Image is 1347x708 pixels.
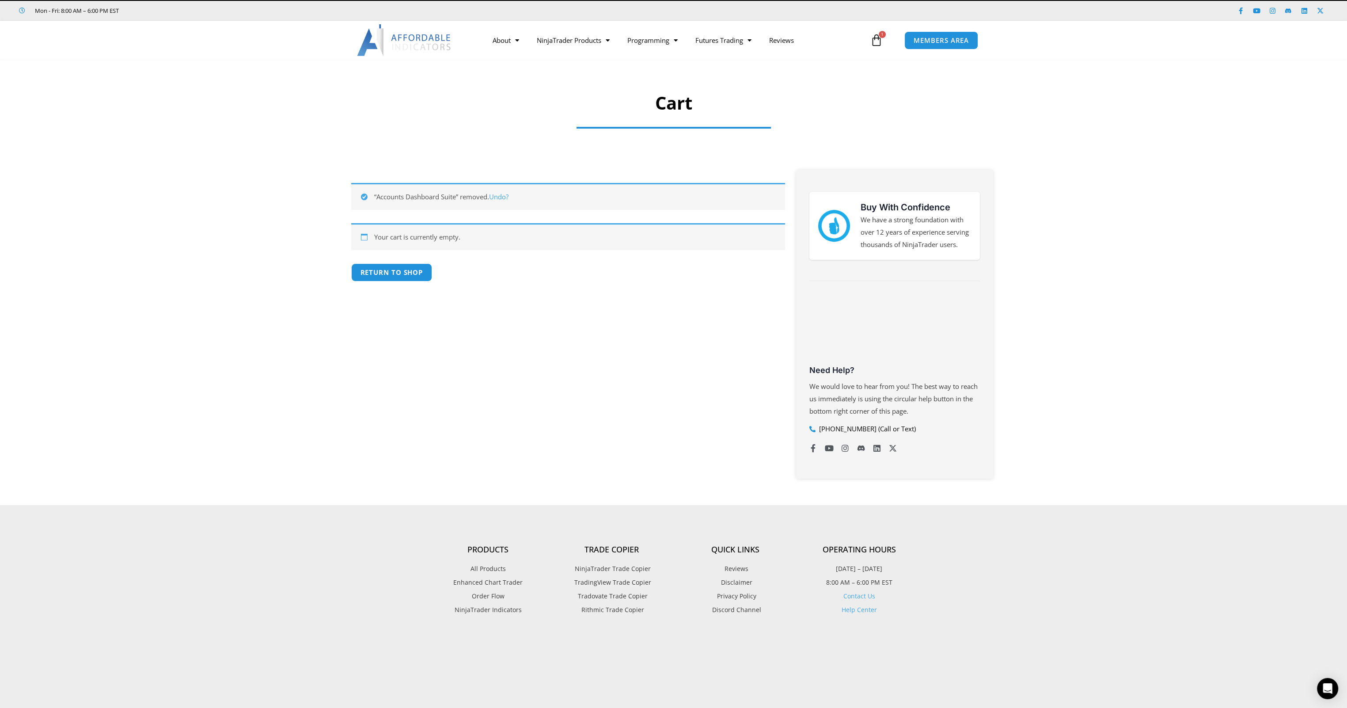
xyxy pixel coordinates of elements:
[809,365,980,375] h3: Need Help?
[842,605,877,614] a: Help Center
[674,604,797,616] a: Discord Channel
[33,5,119,16] span: Mon - Fri: 8:00 AM – 6:00 PM EST
[426,590,550,602] a: Order Flow
[426,636,921,697] iframe: Customer reviews powered by Trustpilot
[797,563,921,575] p: [DATE] – [DATE]
[674,590,797,602] a: Privacy Policy
[455,604,522,616] span: NinjaTrader Indicators
[573,563,651,575] span: NinjaTrader Trade Copier
[351,223,785,250] div: Your cart is currently empty.
[861,201,971,214] h3: Buy With Confidence
[818,210,850,242] img: mark thumbs good 43913 | Affordable Indicators – NinjaTrader
[674,563,797,575] a: Reviews
[857,27,896,53] a: 1
[357,24,452,56] img: LogoAI | Affordable Indicators – NinjaTrader
[550,545,674,555] h4: Trade Copier
[351,183,785,210] div: “Accounts Dashboard Suite” removed.
[426,563,550,575] a: All Products
[484,30,528,50] a: About
[426,577,550,588] a: Enhanced Chart Trader
[550,590,674,602] a: Tradovate Trade Copier
[453,577,523,588] span: Enhanced Chart Trader
[579,604,644,616] span: Rithmic Trade Copier
[472,590,505,602] span: Order Flow
[760,30,803,50] a: Reviews
[904,31,978,49] a: MEMBERS AREA
[715,590,756,602] span: Privacy Policy
[426,604,550,616] a: NinjaTrader Indicators
[879,31,886,38] span: 1
[550,563,674,575] a: NinjaTrader Trade Copier
[618,30,687,50] a: Programming
[572,577,651,588] span: TradingView Trade Copier
[687,30,760,50] a: Futures Trading
[722,563,748,575] span: Reviews
[817,423,916,435] span: [PHONE_NUMBER] (Call or Text)
[719,577,752,588] span: Disclaimer
[550,604,674,616] a: Rithmic Trade Copier
[351,263,433,282] a: Return to shop
[484,30,868,50] nav: Menu
[797,545,921,555] h4: Operating Hours
[471,563,506,575] span: All Products
[809,297,980,363] iframe: Customer reviews powered by Trustpilot
[576,590,648,602] span: Tradovate Trade Copier
[809,382,978,415] span: We would love to hear from you! The best way to reach us immediately is using the circular help b...
[843,592,875,600] a: Contact Us
[1317,678,1338,699] div: Open Intercom Messenger
[550,577,674,588] a: TradingView Trade Copier
[528,30,618,50] a: NinjaTrader Products
[861,214,971,251] p: We have a strong foundation with over 12 years of experience serving thousands of NinjaTrader users.
[674,545,797,555] h4: Quick Links
[381,91,966,115] h1: Cart
[914,37,969,44] span: MEMBERS AREA
[489,192,508,201] a: Undo?
[131,6,264,15] iframe: Customer reviews powered by Trustpilot
[797,577,921,588] p: 8:00 AM – 6:00 PM EST
[426,545,550,555] h4: Products
[674,577,797,588] a: Disclaimer
[710,604,761,616] span: Discord Channel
